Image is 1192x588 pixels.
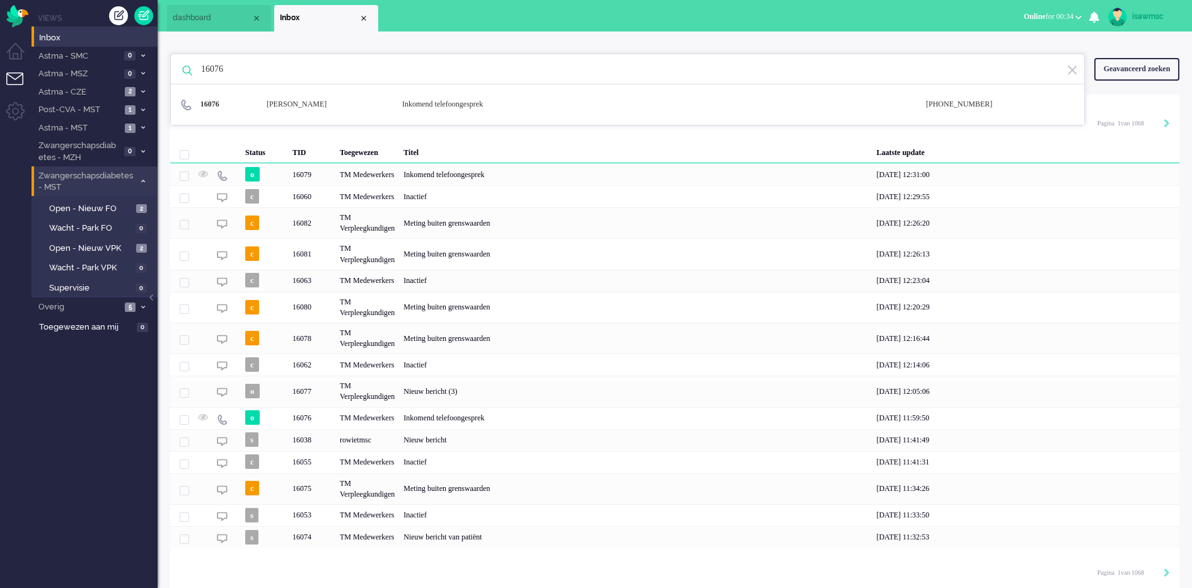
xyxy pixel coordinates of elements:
[245,246,259,261] span: c
[217,360,228,371] img: ic_chat_grey.svg
[335,473,399,504] div: TM Verpleegkundigen
[38,13,158,23] li: Views
[37,50,120,62] span: Astma - SMC
[399,138,872,163] div: Titel
[37,170,134,193] span: Zwangerschapsdiabetes - MST
[173,13,252,23] span: dashboard
[1164,118,1170,130] div: Next
[872,473,1179,504] div: [DATE] 11:34:26
[170,376,1179,406] div: 16077
[274,5,378,32] li: View
[335,376,399,406] div: TM Verpleegkundigen
[399,451,872,473] div: Inactief
[170,185,1179,207] div: 16060
[1016,8,1089,26] button: Onlinefor 00:34
[37,86,121,98] span: Astma - CZE
[180,99,192,110] img: ic_telephone_grey.svg
[288,376,335,406] div: 16077
[200,100,219,108] b: 16076
[872,163,1179,185] div: [DATE] 12:31:00
[170,504,1179,526] div: 16053
[245,167,260,182] span: o
[288,451,335,473] div: 16055
[245,481,259,495] span: c
[241,138,288,163] div: Status
[37,104,121,116] span: Post-CVA - MST
[288,238,335,269] div: 16081
[288,207,335,238] div: 16082
[217,387,228,398] img: ic_chat_grey.svg
[49,203,133,215] span: Open - Nieuw FO
[37,301,121,313] span: Overig
[1024,12,1073,21] span: for 00:34
[872,451,1179,473] div: [DATE] 11:41:31
[37,140,120,163] span: Zwangerschapsdiabetes - MZH
[217,250,228,261] img: ic_chat_grey.svg
[1016,4,1089,32] li: Onlinefor 00:34
[37,122,121,134] span: Astma - MST
[124,69,136,79] span: 0
[125,87,136,96] span: 2
[192,54,1067,84] input: Zoek: ticket ID, patiëntnaam, klant ID, inhoud, titel, adres
[217,458,228,469] img: ic_chat_grey.svg
[170,526,1179,548] div: 16074
[288,354,335,376] div: 16062
[170,354,1179,376] div: 16062
[170,292,1179,323] div: 16080
[288,185,335,207] div: 16060
[6,5,28,27] img: flow_omnibird.svg
[49,282,132,294] span: Supervisie
[335,526,399,548] div: TM Medewerkers
[217,485,228,495] img: ic_chat_grey.svg
[872,429,1179,451] div: [DATE] 11:41:49
[335,451,399,473] div: TM Medewerkers
[335,207,399,238] div: TM Verpleegkundigen
[335,407,399,429] div: TM Medewerkers
[245,530,258,545] span: s
[217,219,228,229] img: ic_chat_grey.svg
[136,284,147,293] span: 0
[288,504,335,526] div: 16053
[335,138,399,163] div: Toegewezen
[288,526,335,548] div: 16074
[399,238,872,269] div: Meting buiten grenswaarden
[217,334,228,345] img: ic_chat_grey.svg
[1024,12,1046,21] span: Online
[245,189,259,204] span: c
[335,323,399,354] div: TM Verpleegkundigen
[217,436,228,447] img: ic_chat_grey.svg
[49,243,133,255] span: Open - Nieuw VPK
[37,280,156,294] a: Supervisie 0
[399,473,872,504] div: Meting buiten grenswaarden
[288,407,335,429] div: 16076
[399,292,872,323] div: Meting buiten grenswaarden
[137,323,148,332] span: 0
[1114,119,1121,128] input: Page
[170,451,1179,473] div: 16055
[335,292,399,323] div: TM Verpleegkundigen
[399,270,872,292] div: Inactief
[167,5,271,32] li: Dashboard
[1097,113,1170,132] div: Pagination
[245,357,259,372] span: c
[124,147,136,156] span: 0
[245,273,259,287] span: c
[1108,8,1127,26] img: avatar
[288,292,335,323] div: 16080
[335,238,399,269] div: TM Verpleegkundigen
[6,43,35,71] li: Dashboard menu
[39,321,133,333] span: Toegewezen aan mij
[217,533,228,544] img: ic_chat_grey.svg
[136,204,147,214] span: 2
[1094,58,1179,80] div: Geavanceerd zoeken
[245,216,259,230] span: c
[872,270,1179,292] div: [DATE] 12:23:04
[288,323,335,354] div: 16078
[252,13,262,23] div: Close tab
[872,526,1179,548] div: [DATE] 11:32:53
[245,300,259,314] span: c
[245,508,258,522] span: s
[288,163,335,185] div: 16079
[335,354,399,376] div: TM Medewerkers
[872,185,1179,207] div: [DATE] 12:29:55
